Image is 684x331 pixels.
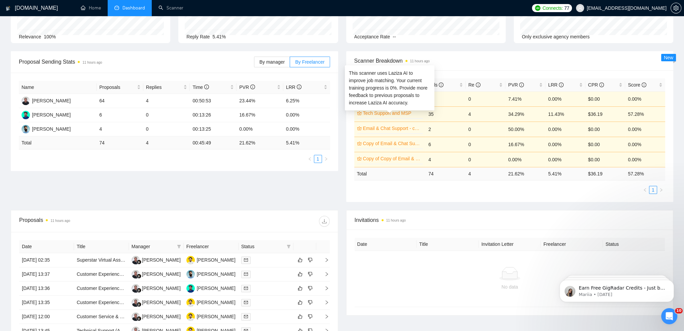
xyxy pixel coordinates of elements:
button: right [657,186,665,194]
td: $0.00 [585,122,625,137]
td: Total [354,167,426,180]
img: gigradar-bm.png [137,316,141,321]
td: 6 [426,137,466,152]
td: 4 [426,152,466,167]
td: 16.67% [237,108,283,122]
a: Copy of Email & Chat Support - customer support S-1 [363,140,422,147]
td: 5.41 % [283,136,330,150]
span: filter [177,244,181,249]
td: Customer Experience Consultant for SaaS Company [74,267,129,282]
span: info-circle [297,85,301,89]
span: right [319,258,329,262]
td: 74 [426,167,466,180]
span: info-circle [642,82,646,87]
li: Next Page [322,155,330,163]
img: US [22,125,30,133]
a: 1 [649,186,657,194]
div: [PERSON_NAME] [142,285,181,292]
td: 00:13:25 [190,122,237,136]
time: 11 hours ago [386,219,406,222]
span: Only exclusive agency members [522,34,590,39]
td: $0.00 [585,137,625,152]
a: setting [671,5,681,11]
button: like [296,256,304,264]
td: 2 [426,122,466,137]
span: PVR [508,82,524,88]
span: filter [285,241,292,252]
a: Copy of Copy of Email & Chat Support - customer support S-1 [363,155,422,162]
div: [PERSON_NAME] [197,256,236,264]
th: Invitation Letter [479,238,541,251]
img: gigradar-bm.png [137,274,141,278]
td: 0.00% [237,122,283,136]
td: 4 [97,122,143,136]
td: 0 [143,108,190,122]
span: user [578,6,582,10]
a: US[PERSON_NAME] [22,126,71,131]
img: RS [132,312,140,321]
li: Previous Page [306,155,314,163]
span: Reply Rate [186,34,210,39]
button: dislike [306,284,314,292]
th: Replies [143,81,190,94]
a: Email & Chat Support - customer support S-1 [363,125,422,132]
td: 0.00% [545,152,585,167]
button: like [296,270,304,278]
a: US[PERSON_NAME] [186,271,236,276]
a: Customer Experience Consultant for SaaS Company [77,271,187,277]
button: dislike [306,270,314,278]
button: setting [671,3,681,13]
span: setting [671,5,681,11]
th: Freelancer [184,240,239,253]
button: left [306,155,314,163]
div: No data [360,283,660,291]
td: Customer Experience Consultant for SaaS Company [74,296,129,310]
span: dislike [308,286,313,291]
td: 0.00% [505,152,545,167]
a: HM[PERSON_NAME] [186,257,236,262]
td: 23.44% [237,94,283,108]
span: 10 [675,308,683,313]
td: 4 [466,167,506,180]
span: LRR [286,85,301,90]
td: 0.00% [545,137,585,152]
td: 27 [426,91,466,106]
span: right [324,157,328,161]
th: Proposals [97,81,143,94]
div: [PERSON_NAME] [142,270,181,278]
button: right [322,155,330,163]
span: left [643,188,647,192]
button: like [296,298,304,306]
span: Score [628,82,646,88]
td: [DATE] 13:35 [19,296,74,310]
span: mail [244,272,248,276]
img: gigradar-bm.png [137,288,141,293]
img: RS [132,284,140,293]
span: right [319,314,329,319]
th: Status [603,238,665,251]
span: info-circle [559,82,564,87]
span: info-circle [439,82,443,87]
span: crown [357,141,362,146]
td: 16.67% [505,137,545,152]
a: RS[PERSON_NAME] [132,313,181,319]
img: RS [132,270,140,278]
th: Title [417,238,479,251]
span: Proposals [99,84,136,91]
span: dislike [308,314,313,319]
div: [PERSON_NAME] [197,285,236,292]
div: [PERSON_NAME] [142,299,181,306]
td: 0 [466,122,506,137]
div: [PERSON_NAME] [197,270,236,278]
a: HM[PERSON_NAME] [186,299,236,305]
img: gigradar-bm.png [137,260,141,264]
span: Bids [428,82,443,88]
td: 00:50:53 [190,94,237,108]
span: info-circle [250,85,255,89]
td: 0 [466,91,506,106]
span: crown [357,111,362,115]
span: crown [357,126,362,131]
td: 5.41 % [545,167,585,180]
span: filter [176,241,182,252]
